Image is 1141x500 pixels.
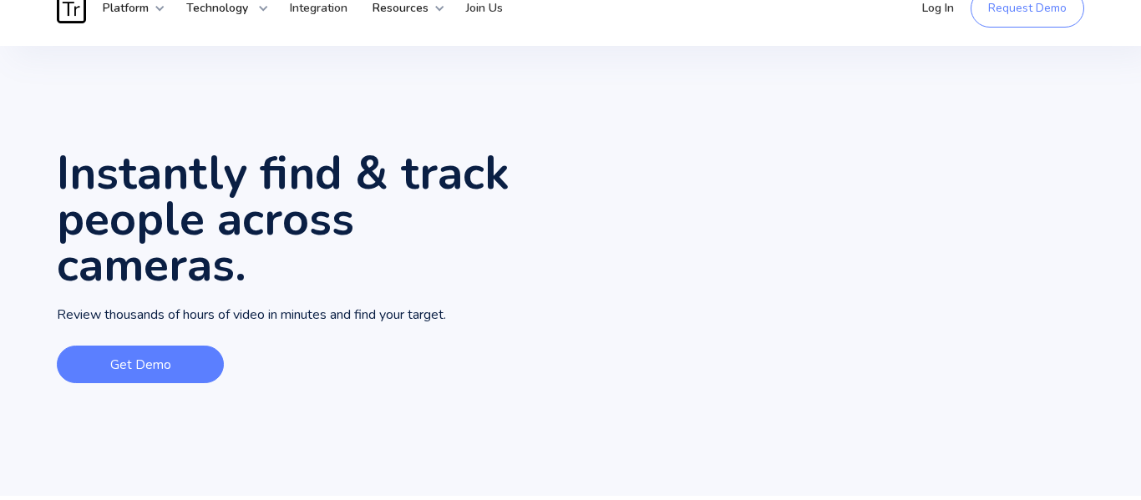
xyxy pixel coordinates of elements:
[570,46,1141,496] video: Your browser does not support the video tag.
[57,305,446,326] p: Review thousands of hours of video in minutes and find your target.
[57,346,224,383] a: Get Demo
[57,142,510,296] strong: Instantly find & track people across cameras.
